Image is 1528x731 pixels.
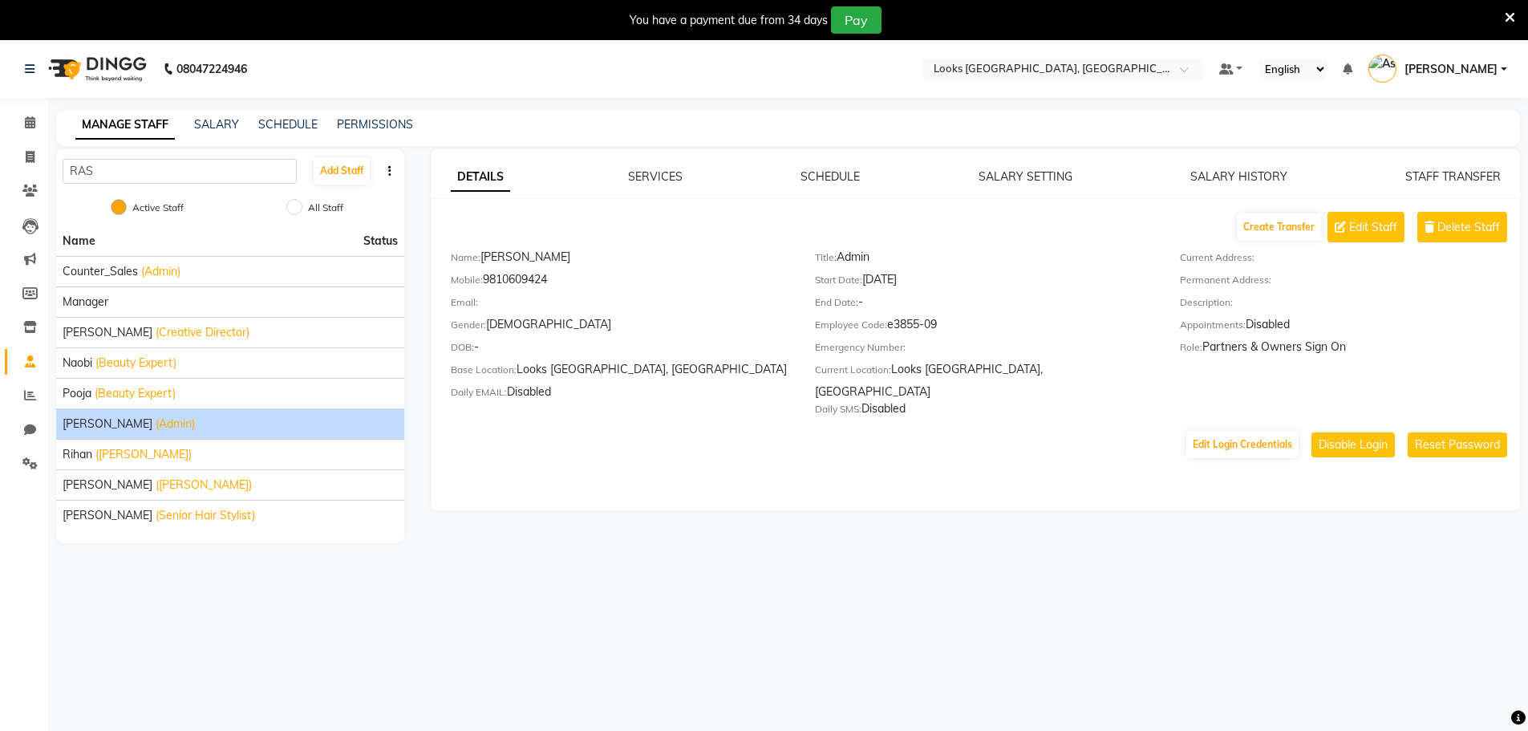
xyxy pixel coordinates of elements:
[815,340,906,355] label: Emergency Number:
[451,316,791,339] div: [DEMOGRAPHIC_DATA]
[1417,212,1507,242] button: Delete Staff
[451,384,791,406] div: Disabled
[1437,219,1500,236] span: Delete Staff
[156,507,255,524] span: (Senior Hair Stylist)
[63,446,92,463] span: Rihan
[132,201,184,215] label: Active Staff
[1180,340,1202,355] label: Role:
[451,273,483,287] label: Mobile:
[63,477,152,493] span: [PERSON_NAME]
[308,201,343,215] label: All Staff
[1237,213,1321,241] button: Create Transfer
[63,159,297,184] input: Search Staff
[1368,55,1396,83] img: Ashish Chaurasia
[815,400,1155,423] div: Disabled
[1311,433,1395,457] button: Disable Login
[451,385,507,400] label: Daily EMAIL:
[451,318,486,332] label: Gender:
[815,402,861,416] label: Daily SMS:
[815,250,837,265] label: Title:
[95,446,192,463] span: ([PERSON_NAME])
[337,117,413,132] a: PERMISSIONS
[451,340,474,355] label: DOB:
[141,263,180,280] span: (Admin)
[156,416,195,433] span: (Admin)
[63,385,91,402] span: Pooja
[63,355,92,372] span: Naobi
[176,47,247,91] b: 08047224946
[451,249,791,271] div: [PERSON_NAME]
[831,6,882,34] button: Pay
[628,169,683,184] a: SERVICES
[63,294,108,311] span: Manager
[1180,316,1520,339] div: Disabled
[1190,169,1287,184] a: SALARY HISTORY
[815,363,891,377] label: Current Location:
[258,117,318,132] a: SCHEDULE
[75,111,175,140] a: MANAGE STAFF
[451,339,791,361] div: -
[815,271,1155,294] div: [DATE]
[800,169,860,184] a: SCHEDULE
[815,316,1155,339] div: e3855-09
[1180,339,1520,361] div: Partners & Owners Sign On
[815,295,858,310] label: End Date:
[63,416,152,433] span: [PERSON_NAME]
[1180,295,1233,310] label: Description:
[1408,433,1507,457] button: Reset Password
[156,324,249,341] span: (Creative Director)
[451,163,510,192] a: DETAILS
[815,361,1155,400] div: Looks [GEOGRAPHIC_DATA], [GEOGRAPHIC_DATA]
[451,361,791,384] div: Looks [GEOGRAPHIC_DATA], [GEOGRAPHIC_DATA]
[630,12,828,29] div: You have a payment due from 34 days
[63,507,152,524] span: [PERSON_NAME]
[451,295,478,310] label: Email:
[1180,250,1254,265] label: Current Address:
[451,271,791,294] div: 9810609424
[63,263,138,280] span: Counter_Sales
[95,355,176,372] span: (Beauty Expert)
[314,157,370,185] button: Add Staff
[815,294,1155,316] div: -
[41,47,151,91] img: logo
[95,385,176,402] span: (Beauty Expert)
[1404,61,1498,78] span: [PERSON_NAME]
[63,234,95,248] span: Name
[63,324,152,341] span: [PERSON_NAME]
[1405,169,1501,184] a: STAFF TRANSFER
[815,273,862,287] label: Start Date:
[815,318,887,332] label: Employee Code:
[194,117,239,132] a: SALARY
[1180,273,1271,287] label: Permanent Address:
[815,249,1155,271] div: Admin
[451,363,517,377] label: Base Location:
[1180,318,1246,332] label: Appointments:
[979,169,1072,184] a: SALARY SETTING
[1327,212,1404,242] button: Edit Staff
[1186,431,1299,458] button: Edit Login Credentials
[451,250,480,265] label: Name:
[1349,219,1397,236] span: Edit Staff
[156,477,252,493] span: ([PERSON_NAME])
[363,233,398,250] span: Status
